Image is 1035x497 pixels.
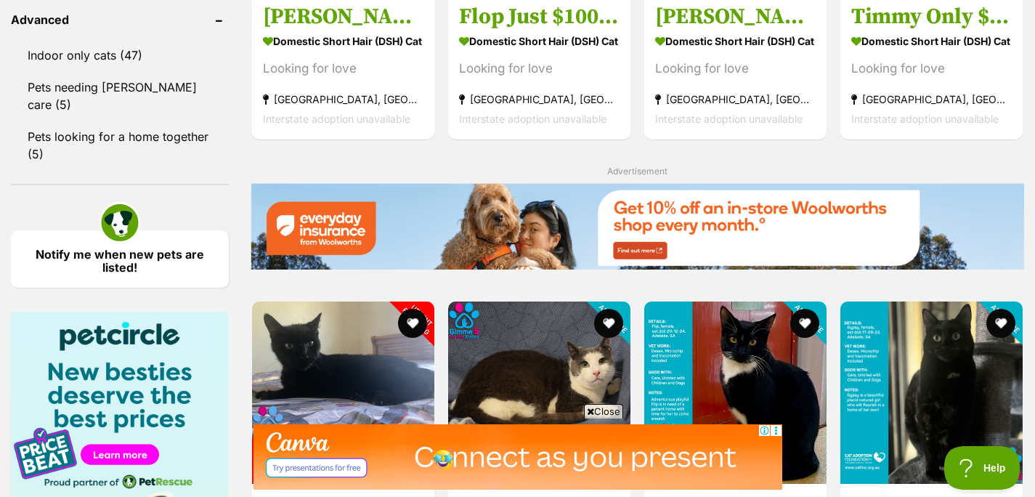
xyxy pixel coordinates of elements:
[459,89,620,109] strong: [GEOGRAPHIC_DATA], [GEOGRAPHIC_DATA]
[840,302,1023,484] img: Gypsy Just $50 Limited Time! - Domestic Short Hair Cat
[252,302,434,484] img: Spotty Private Rehoming No Charge! - Domestic Short Hair (DSH) Cat
[11,40,229,70] a: Indoor only cats (47)
[459,113,606,125] span: Interstate adoption unavailable
[459,3,620,31] h3: Flop Just $100 Limited Time!
[11,121,229,169] a: Pets looking for a home together (5)
[594,309,623,338] button: favourite
[644,302,827,484] img: Flip Just $100 Limited Time! - Domestic Short Hair (DSH) Cat
[263,89,423,109] strong: [GEOGRAPHIC_DATA], [GEOGRAPHIC_DATA]
[251,183,1024,269] img: Everyday Insurance promotional banner
[655,89,816,109] strong: [GEOGRAPHIC_DATA], [GEOGRAPHIC_DATA]
[11,13,229,26] header: Advanced
[11,72,229,120] a: Pets needing [PERSON_NAME] care (5)
[584,404,623,419] span: Close
[986,309,1015,338] button: favourite
[851,3,1012,31] h3: Timmy Only $50 Limited Time!
[459,31,620,52] strong: Domestic Short Hair (DSH) Cat
[607,166,667,177] span: Advertisement
[655,31,816,52] strong: Domestic Short Hair (DSH) Cat
[790,309,819,338] button: favourite
[944,446,1020,490] iframe: Help Scout Beacon - Open
[251,183,1024,272] a: Everyday Insurance promotional banner
[448,302,630,484] img: Teddy Only $50 Limited Time! - Domestic Short Hair (DSH) Cat
[655,59,816,78] div: Looking for love
[851,113,999,125] span: Interstate adoption unavailable
[851,89,1012,109] strong: [GEOGRAPHIC_DATA], [GEOGRAPHIC_DATA]
[263,3,423,31] h3: [PERSON_NAME] Private Rehoming No Charge!
[398,309,427,338] button: favourite
[11,230,229,288] a: Notify me when new pets are listed!
[263,31,423,52] strong: Domestic Short Hair (DSH) Cat
[253,424,782,490] iframe: Advertisement
[263,113,410,125] span: Interstate adoption unavailable
[655,113,803,125] span: Interstate adoption unavailable
[655,3,816,31] h3: [PERSON_NAME] Just $100 Limited Time!
[459,59,620,78] div: Looking for love
[263,59,423,78] div: Looking for love
[851,59,1012,78] div: Looking for love
[851,31,1012,52] strong: Domestic Short Hair (DSH) Cat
